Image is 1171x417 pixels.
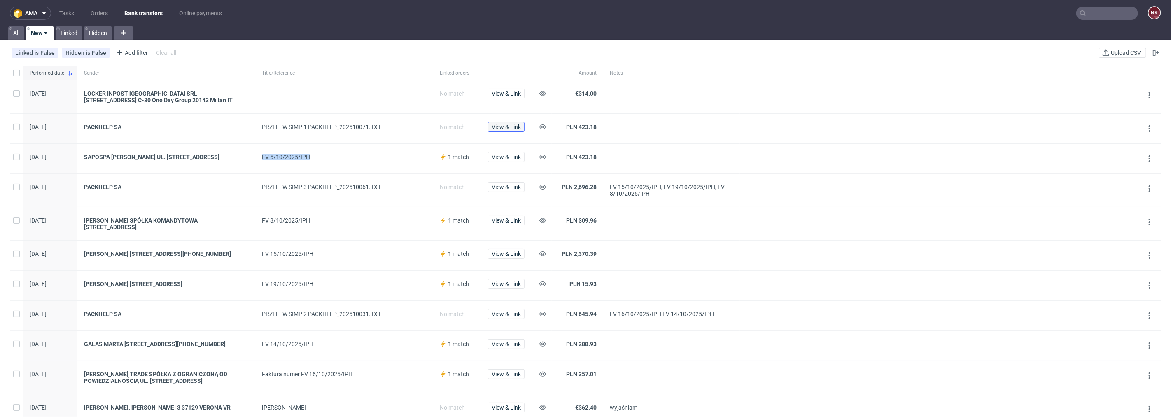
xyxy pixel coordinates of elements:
span: Linked orders [440,70,475,77]
a: PACKHELP SA [84,184,249,190]
a: PACKHELP SA [84,124,249,130]
button: Upload CSV [1099,48,1146,58]
span: 1 match [448,251,469,257]
span: View & Link [492,184,521,190]
div: PRZELEW SIMP 3 PACKHELP_202510061.TXT [262,184,427,190]
span: No match [440,124,465,130]
span: is [86,49,92,56]
span: [DATE] [30,154,47,160]
div: FV 19/10/2025/IPH [262,281,427,287]
span: 1 match [448,281,469,287]
span: PLN 423.18 [566,154,597,160]
span: [DATE] [30,311,47,317]
div: SAPOSPA [PERSON_NAME] UL. [STREET_ADDRESS] [84,154,249,160]
a: Tasks [54,7,79,20]
a: View & Link [488,124,525,130]
button: View & Link [488,89,525,98]
div: FV 16/10/2025/IPH FV 14/10/2025/IPH [610,311,733,317]
a: [PERSON_NAME] SPÓŁKA KOMANDYTOWA [STREET_ADDRESS] [84,217,249,230]
div: PRZELEW SIMP 2 PACKHELP_202510031.TXT [262,311,427,317]
span: PLN 645.94 [566,311,597,317]
a: [PERSON_NAME]. [PERSON_NAME] 3 37129 VERONA VR [84,404,249,411]
div: FV 15/10/2025/IPH [262,251,427,257]
a: View & Link [488,371,525,377]
button: View & Link [488,309,525,319]
span: No match [440,404,465,411]
span: ama [25,10,37,16]
span: PLN 2,370.39 [562,251,597,257]
span: View & Link [492,405,521,410]
span: Amount [558,70,597,77]
a: View & Link [488,281,525,287]
div: Add filter [113,46,149,59]
a: PACKHELP SA [84,311,249,317]
span: 1 match [448,341,469,347]
div: LOCKER INPOST [GEOGRAPHIC_DATA] SRL [STREET_ADDRESS] C-30 One Day Group 20143 Mi lan IT [84,90,249,103]
img: logo [14,9,25,18]
a: Online payments [174,7,227,20]
span: View & Link [492,124,521,130]
a: New [26,26,54,40]
div: [PERSON_NAME] TRADE SPÓŁKA Z OGRANICZONĄ OD POWIEDZIALNOŚCIĄ UL. [STREET_ADDRESS] [84,371,249,384]
span: View & Link [492,281,521,287]
span: [DATE] [30,124,47,130]
span: PLN 423.18 [566,124,597,130]
span: PLN 309.96 [566,217,597,224]
span: View & Link [492,371,521,377]
button: View & Link [488,216,525,225]
div: FV 5/10/2025/IPH [262,154,427,160]
a: View & Link [488,217,525,224]
div: Faktura numer FV 16/10/2025/IPH [262,371,427,377]
span: View & Link [492,91,521,96]
div: FV 14/10/2025/IPH [262,341,427,347]
button: View & Link [488,403,525,412]
div: [PERSON_NAME] [STREET_ADDRESS] [84,281,249,287]
a: View & Link [488,341,525,347]
span: PLN 288.93 [566,341,597,347]
div: Clear all [154,47,178,59]
span: 1 match [448,371,469,377]
span: Hidden [65,49,86,56]
span: [DATE] [30,90,47,97]
button: View & Link [488,369,525,379]
span: 1 match [448,154,469,160]
span: [DATE] [30,281,47,287]
span: PLN 357.01 [566,371,597,377]
span: Sender [84,70,249,77]
button: ama [10,7,51,20]
span: View & Link [492,311,521,317]
span: [DATE] [30,341,47,347]
span: View & Link [492,218,521,223]
span: Notes [610,70,733,77]
a: View & Link [488,90,525,97]
div: GALAS MARTA [STREET_ADDRESS][PHONE_NUMBER] [84,341,249,347]
a: Orders [86,7,113,20]
a: Bank transfers [119,7,168,20]
div: FV 8/10/2025/IPH [262,217,427,224]
button: View & Link [488,182,525,192]
span: Upload CSV [1109,50,1143,56]
div: PRZELEW SIMP 1 PACKHELP_202510071.TXT [262,124,427,130]
span: Title/Reference [262,70,427,77]
span: €314.00 [575,90,597,97]
div: [PERSON_NAME] [262,404,427,411]
button: View & Link [488,122,525,132]
span: [DATE] [30,404,47,411]
a: Hidden [84,26,112,40]
a: View & Link [488,184,525,190]
span: View & Link [492,341,521,347]
button: View & Link [488,339,525,349]
span: PLN 2,696.28 [562,184,597,190]
a: View & Link [488,251,525,257]
button: View & Link [488,279,525,289]
a: View & Link [488,404,525,411]
span: PLN 15.93 [569,281,597,287]
div: False [92,49,106,56]
a: [PERSON_NAME] [STREET_ADDRESS][PHONE_NUMBER] [84,251,249,257]
span: 1 match [448,217,469,224]
span: [DATE] [30,251,47,257]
